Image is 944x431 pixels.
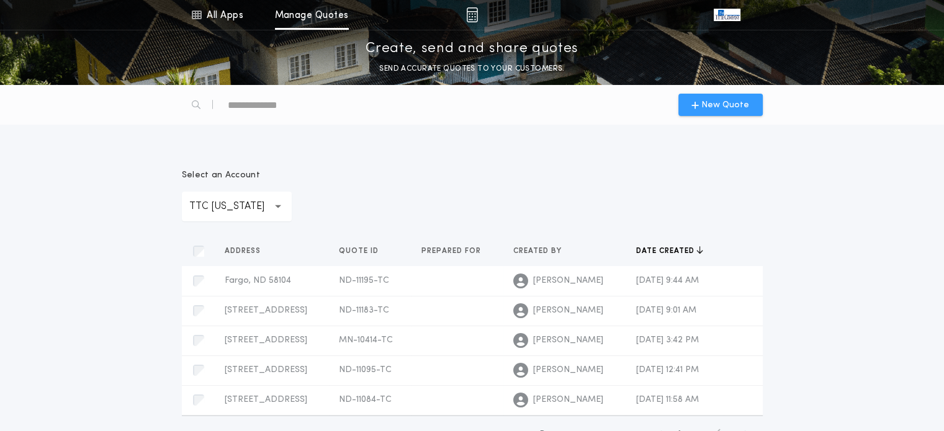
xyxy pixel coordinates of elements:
span: ND-11084-TC [339,395,392,404]
span: [PERSON_NAME] [533,304,603,317]
button: Date created [636,245,703,257]
p: Create, send and share quotes [366,39,578,59]
span: Quote ID [339,246,381,256]
p: TTC [US_STATE] [189,199,284,214]
span: [DATE] 11:58 AM [636,395,698,404]
span: [PERSON_NAME] [533,394,603,406]
span: Fargo, ND 58104 [225,276,291,285]
span: ND-11183-TC [339,306,389,315]
p: Select an Account [182,169,292,182]
span: [DATE] 9:44 AM [636,276,698,285]
span: [STREET_ADDRESS] [225,395,307,404]
span: Created by [513,246,564,256]
span: [STREET_ADDRESS] [225,365,307,375]
span: ND-11195-TC [339,276,389,285]
span: Address [225,246,263,256]
span: [PERSON_NAME] [533,364,603,376]
span: ND-11095-TC [339,365,392,375]
img: vs-icon [714,9,740,21]
button: Quote ID [339,245,388,257]
span: [STREET_ADDRESS] [225,335,307,345]
span: [DATE] 12:41 PM [636,365,698,375]
span: [DATE] 3:42 PM [636,335,698,345]
span: MN-10414-TC [339,335,393,345]
span: [PERSON_NAME] [533,334,603,347]
span: [PERSON_NAME] [533,275,603,287]
button: TTC [US_STATE] [182,192,292,221]
span: [DATE] 9:01 AM [636,306,696,315]
button: New Quote [678,94,763,116]
button: Address [225,245,270,257]
img: img [466,7,478,22]
span: [STREET_ADDRESS] [225,306,307,315]
button: Created by [513,245,571,257]
span: Date created [636,246,696,256]
span: New Quote [701,99,749,112]
span: Prepared for [421,246,483,256]
p: SEND ACCURATE QUOTES TO YOUR CUSTOMERS. [379,63,564,75]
